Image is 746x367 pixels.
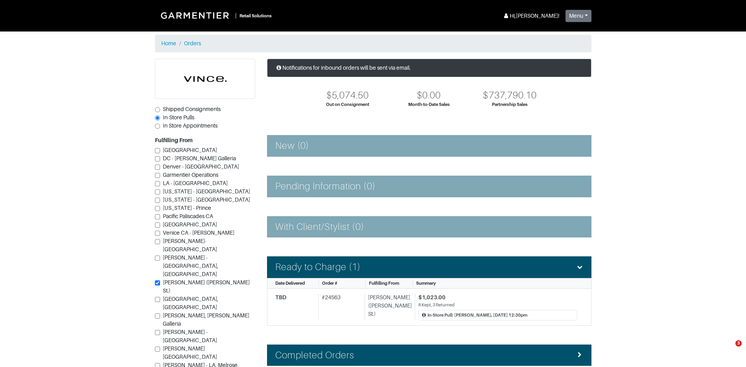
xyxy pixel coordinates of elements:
input: Pacific Paliscades CA [155,214,160,219]
input: [PERSON_NAME]-[GEOGRAPHIC_DATA] [155,239,160,244]
div: Notifications for inbound orders will be sent via email. [267,59,591,77]
span: [US_STATE] - [GEOGRAPHIC_DATA] [163,196,250,203]
span: Venice CA - [PERSON_NAME] [163,230,234,236]
input: [GEOGRAPHIC_DATA] [155,222,160,228]
span: [PERSON_NAME] - [GEOGRAPHIC_DATA], [GEOGRAPHIC_DATA] [163,254,218,277]
div: $5,074.50 [326,90,369,101]
button: Menu [565,10,591,22]
div: $1,023.00 [418,293,577,302]
input: [PERSON_NAME], [PERSON_NAME] Galleria [155,313,160,319]
label: Fulfilling From [155,136,193,145]
span: TBD [275,294,286,300]
span: [PERSON_NAME][GEOGRAPHIC_DATA] [163,345,217,360]
h4: Pending Information (0) [275,181,376,192]
iframe: Intercom live chat [719,340,738,359]
div: $737,790.10 [483,90,537,101]
span: [PERSON_NAME] ([PERSON_NAME] St.) [163,279,250,294]
div: | [235,11,236,20]
span: [PERSON_NAME], [PERSON_NAME] Galleria [163,312,249,327]
div: Partnership Sales [492,101,528,108]
input: In-Store Pulls [155,115,160,120]
h4: Completed Orders [275,350,355,361]
div: $0.00 [417,90,441,101]
input: [PERSON_NAME][GEOGRAPHIC_DATA] [155,347,160,352]
span: Date Delivered [275,281,305,285]
span: [US_STATE] - [GEOGRAPHIC_DATA] [163,188,250,195]
span: [PERSON_NAME]-[GEOGRAPHIC_DATA] [163,238,217,252]
span: In-Store Pulls [163,114,194,120]
input: [GEOGRAPHIC_DATA], [GEOGRAPHIC_DATA] [155,297,160,302]
div: Hi, [PERSON_NAME] ! [503,12,559,20]
input: [US_STATE] - [GEOGRAPHIC_DATA] [155,189,160,195]
span: Shipped Consignments [163,106,221,112]
span: Fulfilling From [369,281,399,285]
span: Pacific Paliscades CA [163,213,213,219]
div: Out on Consignment [326,101,369,108]
span: Order # [322,281,337,285]
span: In Store Appointments [163,122,217,129]
span: DC - [PERSON_NAME] Galleria [163,155,236,161]
input: Garmentier Operations [155,173,160,178]
input: LA - [GEOGRAPHIC_DATA] [155,181,160,186]
a: |Retail Solutions [155,6,275,24]
div: [PERSON_NAME] ([PERSON_NAME] St.) [365,293,412,321]
img: cyAkLTq7csKWtL9WARqkkVaF.png [155,59,255,98]
span: [PERSON_NAME] - [GEOGRAPHIC_DATA] [163,329,217,343]
input: [US_STATE] - Prince [155,206,160,211]
input: In Store Appointments [155,124,160,129]
span: [GEOGRAPHIC_DATA], [GEOGRAPHIC_DATA] [163,296,218,310]
a: Orders [184,40,201,46]
input: Shipped Consignments [155,107,160,112]
input: [PERSON_NAME] - [GEOGRAPHIC_DATA], [GEOGRAPHIC_DATA] [155,256,160,261]
input: [GEOGRAPHIC_DATA] [155,148,160,153]
span: Garmentier Operations [163,172,218,178]
span: 3 [735,340,742,347]
div: 8 Kept, 3 Returned [418,302,577,308]
input: Denver - [GEOGRAPHIC_DATA] [155,165,160,170]
span: LA - [GEOGRAPHIC_DATA] [163,180,228,186]
span: [US_STATE] - Prince [163,205,211,211]
img: Garmentier [157,8,235,23]
h4: New (0) [275,140,309,152]
span: Summary [416,281,436,285]
a: Home [161,40,176,46]
input: Venice CA - [PERSON_NAME] [155,231,160,236]
div: Month-to-Date Sales [408,101,450,108]
span: [GEOGRAPHIC_DATA] [163,147,217,153]
span: Denver - [GEOGRAPHIC_DATA] [163,163,239,170]
h4: With Client/Stylist (0) [275,221,364,233]
div: # 24563 [318,293,361,321]
h4: Ready to Charge (1) [275,261,361,273]
input: DC - [PERSON_NAME] Galleria [155,156,160,161]
small: Retail Solutions [239,13,272,18]
input: [PERSON_NAME] - [GEOGRAPHIC_DATA] [155,330,160,335]
input: [PERSON_NAME] ([PERSON_NAME] St.) [155,280,160,285]
span: [GEOGRAPHIC_DATA] [163,221,217,228]
input: [US_STATE] - [GEOGRAPHIC_DATA] [155,198,160,203]
div: In-Store Pull: [PERSON_NAME], [DATE] 12:30pm [427,312,527,319]
nav: breadcrumb [155,35,591,52]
